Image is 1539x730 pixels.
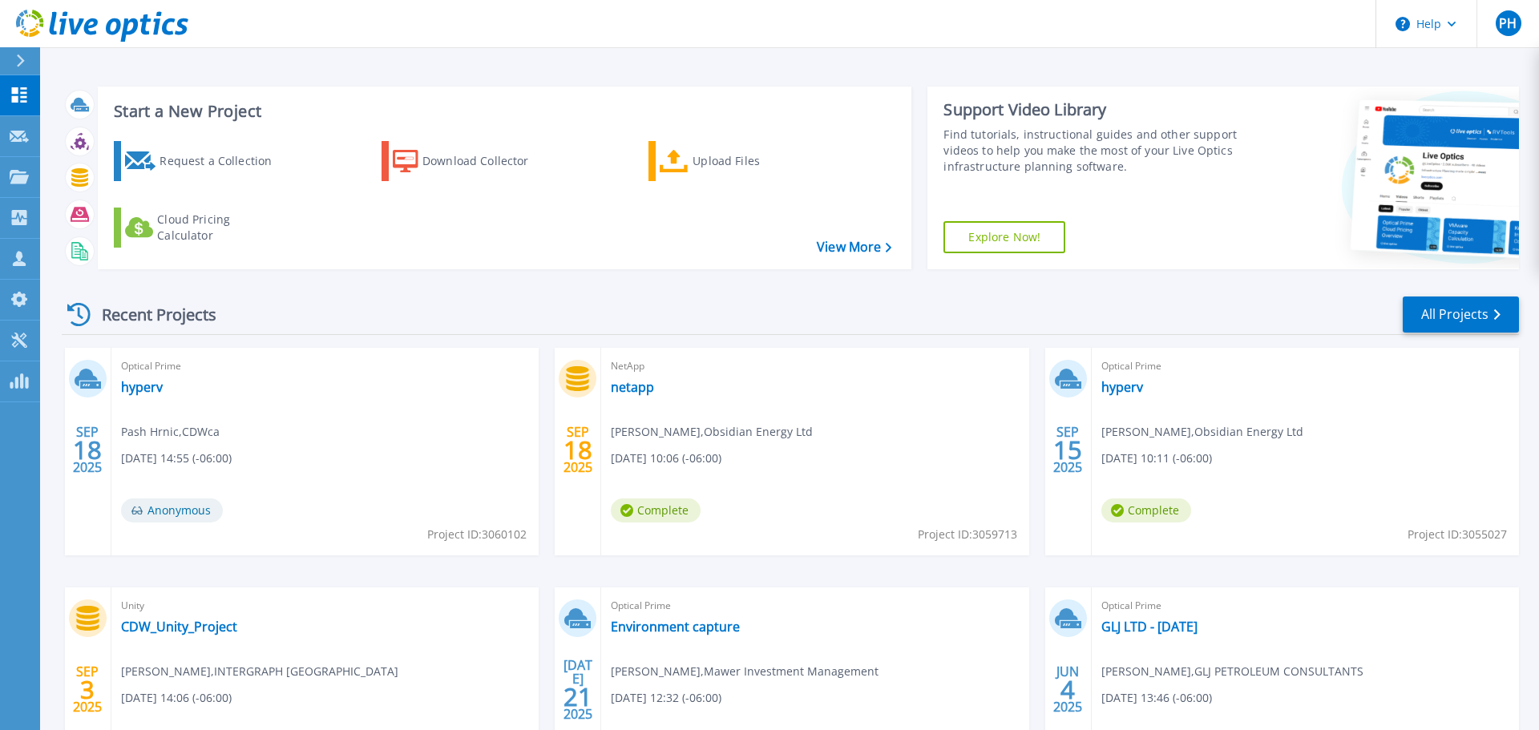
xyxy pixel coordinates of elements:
span: Project ID: 3055027 [1408,526,1507,543]
span: 18 [563,443,592,457]
span: 3 [80,683,95,696]
div: Find tutorials, instructional guides and other support videos to help you make the most of your L... [943,127,1245,175]
span: Unity [121,597,529,615]
span: Optical Prime [611,597,1019,615]
a: Explore Now! [943,221,1065,253]
span: 15 [1053,443,1082,457]
span: [DATE] 10:11 (-06:00) [1101,450,1212,467]
a: Upload Files [648,141,827,181]
span: Project ID: 3059713 [918,526,1017,543]
span: Anonymous [121,498,223,522]
a: GLJ LTD - [DATE] [1101,619,1198,635]
span: Optical Prime [121,357,529,375]
span: 4 [1060,683,1075,696]
a: Environment capture [611,619,740,635]
div: Support Video Library [943,99,1245,120]
a: Request a Collection [114,141,293,181]
div: [DATE] 2025 [563,660,593,719]
span: Project ID: 3060102 [427,526,527,543]
span: [DATE] 10:06 (-06:00) [611,450,721,467]
div: SEP 2025 [563,421,593,479]
a: hyperv [121,379,163,395]
span: 21 [563,690,592,704]
a: All Projects [1403,296,1519,333]
div: Recent Projects [62,295,238,334]
h3: Start a New Project [114,103,891,120]
a: netapp [611,379,654,395]
span: Optical Prime [1101,597,1509,615]
div: Request a Collection [160,145,288,177]
div: Download Collector [422,145,551,177]
span: Complete [611,498,701,522]
div: SEP 2025 [72,660,103,719]
div: Upload Files [693,145,821,177]
span: [DATE] 14:06 (-06:00) [121,689,232,707]
span: [PERSON_NAME] , INTERGRAPH [GEOGRAPHIC_DATA] [121,663,398,680]
span: [PERSON_NAME] , GLJ PETROLEUM CONSULTANTS [1101,663,1363,680]
a: View More [817,240,891,255]
span: PH [1499,17,1517,30]
span: Optical Prime [1101,357,1509,375]
span: NetApp [611,357,1019,375]
div: Cloud Pricing Calculator [157,212,285,244]
span: [PERSON_NAME] , Obsidian Energy Ltd [1101,423,1303,441]
a: Cloud Pricing Calculator [114,208,293,248]
a: hyperv [1101,379,1143,395]
a: Download Collector [382,141,560,181]
span: [PERSON_NAME] , Mawer Investment Management [611,663,879,680]
div: SEP 2025 [1052,421,1083,479]
span: [DATE] 12:32 (-06:00) [611,689,721,707]
span: 18 [73,443,102,457]
span: [DATE] 14:55 (-06:00) [121,450,232,467]
div: JUN 2025 [1052,660,1083,719]
span: [PERSON_NAME] , Obsidian Energy Ltd [611,423,813,441]
span: Pash Hrnic , CDWca [121,423,220,441]
span: [DATE] 13:46 (-06:00) [1101,689,1212,707]
a: CDW_Unity_Project [121,619,237,635]
div: SEP 2025 [72,421,103,479]
span: Complete [1101,498,1191,522]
